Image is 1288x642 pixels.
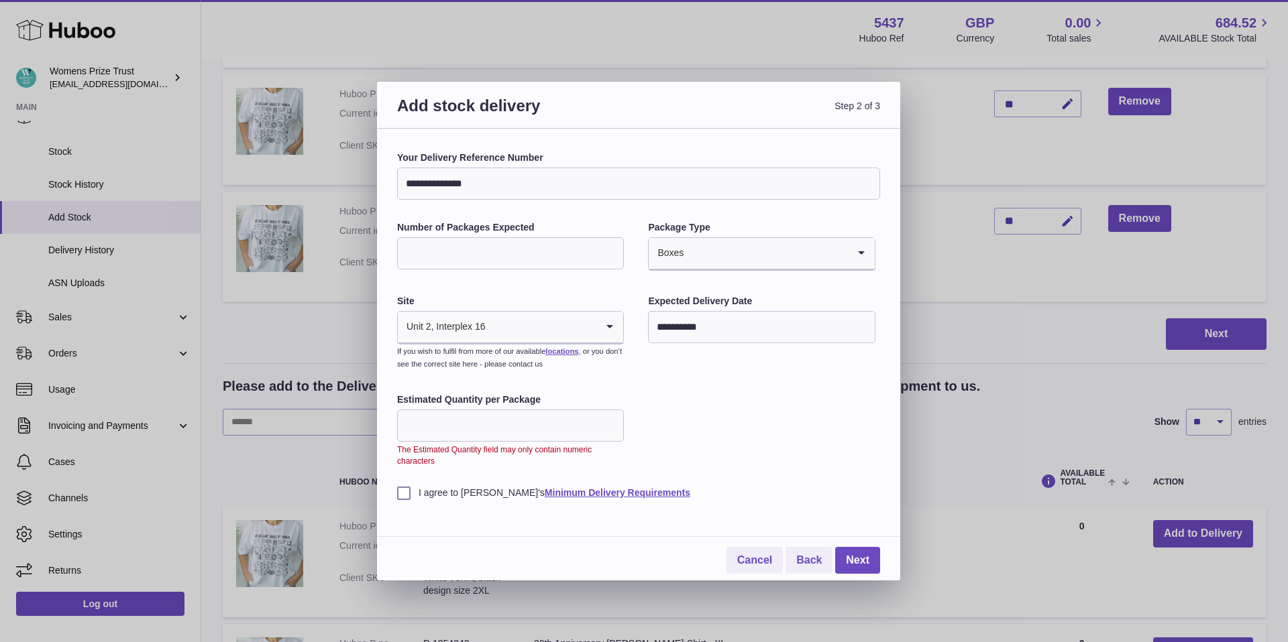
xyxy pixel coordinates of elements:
a: locations [545,347,578,355]
span: Boxes [649,238,684,269]
label: Number of Packages Expected [397,221,624,234]
label: I agree to [PERSON_NAME]'s [397,487,880,499]
input: Search for option [684,238,847,269]
div: Search for option [398,312,623,344]
span: Step 2 of 3 [639,95,880,132]
a: Next [835,547,880,574]
h3: Add stock delivery [397,95,639,132]
label: Expected Delivery Date [648,295,875,308]
small: If you wish to fulfil from more of our available , or you don’t see the correct site here - pleas... [397,347,622,368]
span: Unit 2, Interplex 16 [398,312,486,342]
label: Package Type [648,221,875,234]
label: Your Delivery Reference Number [397,151,880,164]
a: Cancel [727,547,783,574]
a: Minimum Delivery Requirements [545,487,690,498]
a: Back [786,547,833,574]
label: Site [397,295,624,308]
label: Estimated Quantity per Package [397,393,624,406]
div: The Estimated Quantity field may only contain numeric characters [397,444,624,466]
input: Search for option [486,312,597,342]
div: Search for option [649,238,874,270]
